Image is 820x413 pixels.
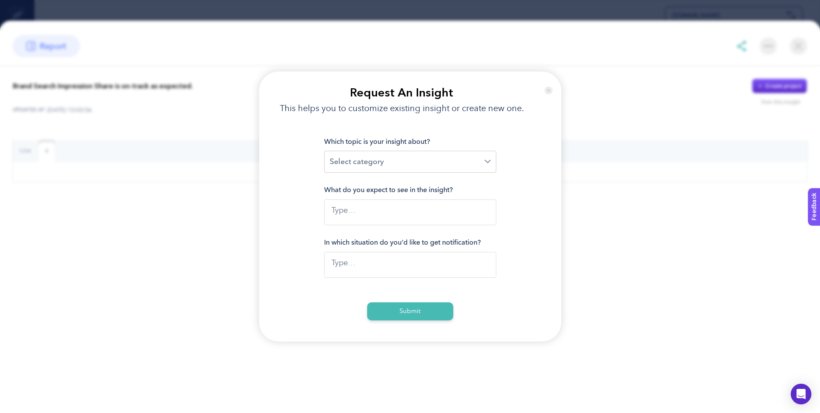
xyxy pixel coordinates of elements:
[324,237,496,248] label: In which situation do you’d like to get notification?
[545,80,553,101] img: Close
[324,185,496,195] label: What do you expect to see in the insight?
[367,302,453,321] button: Submit
[268,102,536,115] h3: This helps you to customize existing insight or create new one.
[268,84,536,102] h1: Request An Insight
[791,384,811,404] div: Open Intercom Messenger
[324,151,496,173] div: Search for option
[485,160,491,163] img: dropdown-indicator
[330,156,485,168] input: Search for option
[324,137,496,147] label: Which topic is your insight about?
[5,3,33,9] span: Feedback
